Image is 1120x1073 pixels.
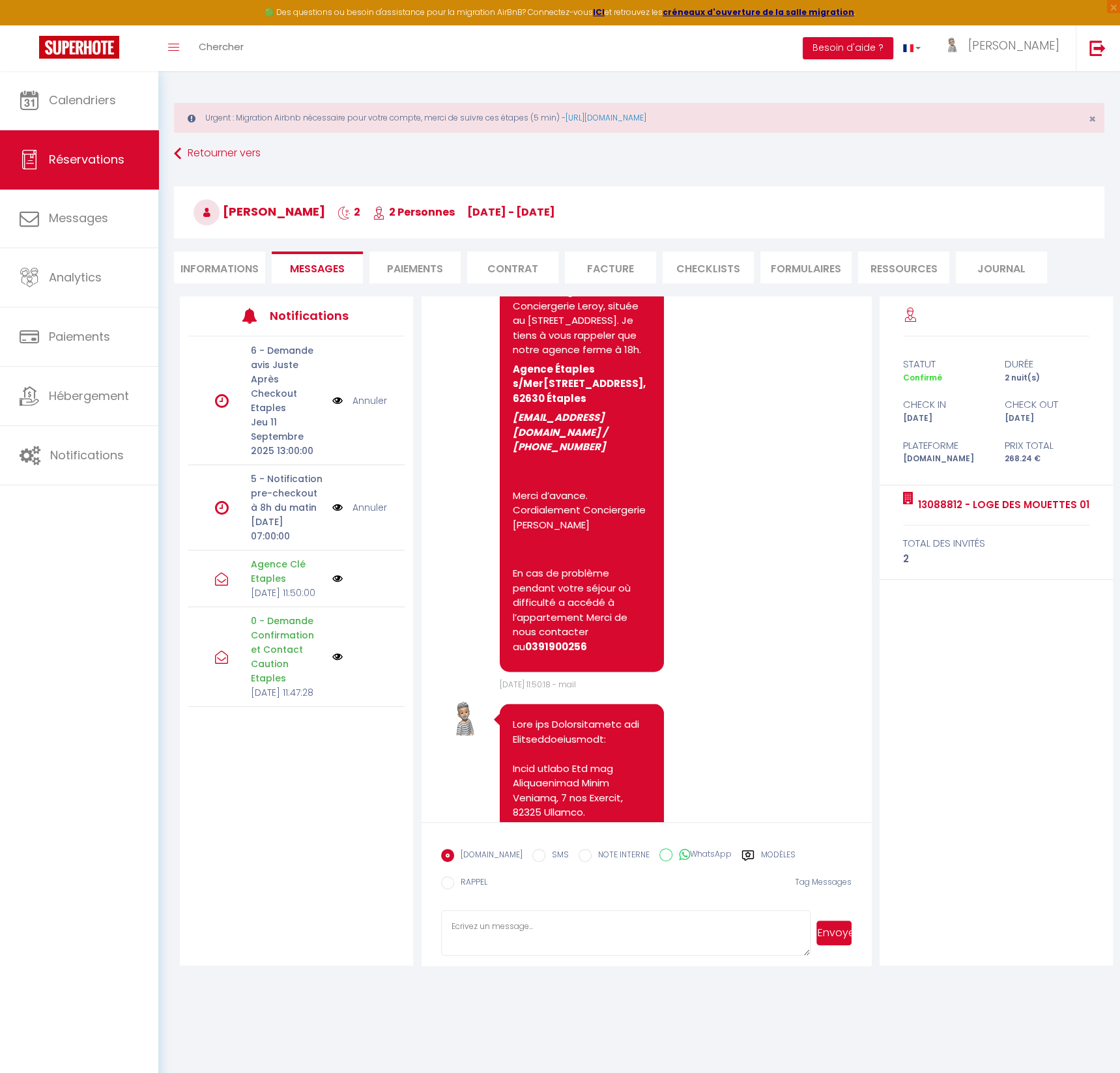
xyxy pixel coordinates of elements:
li: Informations [174,251,265,283]
div: 268.24 € [996,453,1098,465]
p: 5 - Notification pre-checkout à 8h du matin [251,472,324,515]
p: [DATE] 11:50:00 [251,586,324,600]
span: 62630 Étaples [513,392,586,405]
a: 13088812 - loge des mouettes 01 [913,497,1089,513]
label: RAPPEL [454,876,487,891]
div: [DOMAIN_NAME] [895,453,996,465]
label: SMS [545,849,569,863]
label: WhatsApp [672,848,732,863]
label: [DOMAIN_NAME] [454,849,523,863]
span: Notifications [50,447,124,463]
span: [DATE] 11:50:18 - mail [500,678,576,689]
span: [DATE] - [DATE] [467,205,555,220]
div: Plateforme [895,438,996,453]
img: NO IMAGE [332,573,343,584]
span: Paiements [49,328,110,345]
p: 0 - Demande Confirmation et Contact Caution Etaples [251,614,324,685]
em: [EMAIL_ADDRESS][DOMAIN_NAME] / [PHONE_NUMBER] [513,410,609,453]
div: Urgent : Migration Airbnb nécessaire pour votre compte, merci de suivre ces étapes (5 min) - [174,103,1104,133]
div: 2 [903,551,1089,567]
a: ICI [593,7,605,18]
h3: Notifications [270,301,360,330]
a: [URL][DOMAIN_NAME] [566,112,646,123]
img: logout [1089,40,1106,56]
div: Prix total [996,438,1098,453]
span: Chercher [199,40,244,53]
p: [DATE] 11:47:28 [251,685,324,700]
div: [DATE] [996,412,1098,425]
span: Réservations [49,151,124,167]
label: Modèles [761,849,796,865]
label: NOTE INTERNE [592,849,650,863]
p: En cas de problème pendant votre séjour où difficulté a accédé à l’appartement Merci de nous cont... [513,566,651,654]
a: créneaux d'ouverture de la salle migration [663,7,854,18]
img: 17120462129857.jpg [441,700,480,739]
span: Messages [290,261,345,276]
strong: 0391900256 [525,640,587,653]
img: NO IMAGE [332,651,343,662]
span: 2 [337,205,360,220]
div: 2 nuit(s) [996,372,1098,384]
p: Merci d’avance. Cordialement Conciergerie [PERSON_NAME] [513,489,651,533]
span: Agence Étaples s/Mer [513,362,597,391]
span: Tag Messages [795,876,852,887]
p: [DATE] 07:00:00 [251,515,324,543]
div: statut [895,356,996,372]
li: CHECKLISTS [663,251,754,283]
span: Analytics [49,269,102,285]
span: [PERSON_NAME] [194,203,325,220]
span: [PERSON_NAME] [968,37,1059,53]
li: Contrat [467,251,558,283]
span: Confirmé [903,372,942,383]
div: total des invités [903,536,1089,551]
li: Journal [956,251,1047,283]
li: Facture [565,251,656,283]
span: × [1089,111,1096,127]
li: Ressources [858,251,949,283]
img: NO IMAGE [332,393,343,408]
span: 2 Personnes [373,205,455,220]
button: Envoyer [816,921,852,945]
a: Retourner vers [174,142,1104,165]
li: Paiements [369,251,461,283]
a: Annuler [352,500,387,515]
li: FORMULAIRES [760,251,852,283]
button: Close [1089,113,1096,125]
img: NO IMAGE [332,500,343,515]
button: Ouvrir le widget de chat LiveChat [10,5,50,44]
p: 6 - Demande avis Juste Après Checkout Etaples [251,343,324,415]
div: durée [996,356,1098,372]
div: [DATE] [895,412,996,425]
button: Besoin d'aide ? [803,37,893,59]
div: check in [895,397,996,412]
span: Messages [49,210,108,226]
span: [STREET_ADDRESS], [543,377,646,390]
img: Super Booking [39,36,119,59]
span: Hébergement [49,388,129,404]
p: Jeu 11 Septembre 2025 13:00:00 [251,415,324,458]
span: Calendriers [49,92,116,108]
p: Agence Clé Etaples [251,557,324,586]
a: Chercher [189,25,253,71]
a: Annuler [352,393,387,408]
img: ... [940,37,960,54]
a: ... [PERSON_NAME] [930,25,1076,71]
div: check out [996,397,1098,412]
